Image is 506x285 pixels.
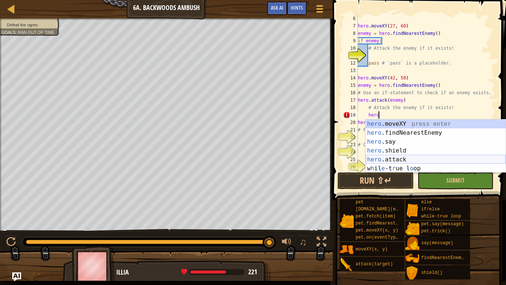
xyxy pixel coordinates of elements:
div: 24 [343,148,358,156]
span: while-true loop [421,214,461,219]
span: Ran out of time [18,30,54,35]
span: Goals [1,30,16,35]
span: pet.fetch(item) [356,214,396,219]
button: Adjust volume [279,235,294,250]
span: [DOMAIN_NAME](enemy) [356,207,409,212]
span: Defeat the ogres. [7,22,39,27]
div: 20 [343,119,358,126]
img: portrait.png [405,251,419,265]
button: ♫ [298,235,310,250]
li: Defeat the ogres. [1,22,55,28]
div: 10 [343,45,358,52]
div: 6 [343,15,358,22]
div: 23 [343,141,358,148]
span: Ask AI [271,4,283,11]
img: portrait.png [340,214,354,228]
div: 19 [343,111,358,119]
span: Submit [446,176,465,184]
span: pet [356,200,364,205]
div: 13 [343,67,358,74]
div: 25 [343,156,358,163]
button: Toggle fullscreen [314,235,329,250]
div: 14 [343,74,358,82]
div: 26 [343,163,358,171]
button: Ctrl + P: Play [4,235,19,250]
div: Illia [116,268,263,277]
button: Show game menu [310,1,329,19]
span: moveXY(x, y) [356,247,387,252]
div: 16 [343,89,358,96]
button: Submit [417,172,493,189]
button: Run ⇧↵ [337,172,413,189]
button: Ask AI [12,272,21,281]
div: health: 221 / 325 [181,269,257,275]
span: pet.moveXY(x, y) [356,228,398,233]
span: if/else [421,207,440,212]
div: 11 [343,52,358,59]
img: portrait.png [340,243,354,257]
img: portrait.png [405,222,419,236]
img: portrait.png [405,236,419,250]
img: portrait.png [340,258,354,272]
div: 7 [343,22,358,30]
div: 22 [343,134,358,141]
div: 8 [343,30,358,37]
button: Ask AI [267,1,287,15]
span: else [421,200,432,205]
span: pet.on(eventType, handler) [356,235,425,240]
span: shield() [421,270,443,275]
img: portrait.png [405,266,419,280]
div: 17 [343,96,358,104]
span: 221 [248,267,257,276]
div: 18 [343,104,358,111]
span: attack(target) [356,262,393,267]
div: 12 [343,59,358,67]
span: : [16,30,18,35]
div: 9 [343,37,358,45]
span: say(message) [421,240,453,246]
span: pet.say(message) [421,222,464,227]
span: Hints [291,4,303,11]
span: ♫ [299,236,307,248]
img: portrait.png [405,203,419,217]
span: pet.trick() [421,229,450,234]
div: 15 [343,82,358,89]
div: 21 [343,126,358,134]
span: pet.findNearestByType(type) [356,221,427,226]
span: findNearestEnemy() [421,255,469,261]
